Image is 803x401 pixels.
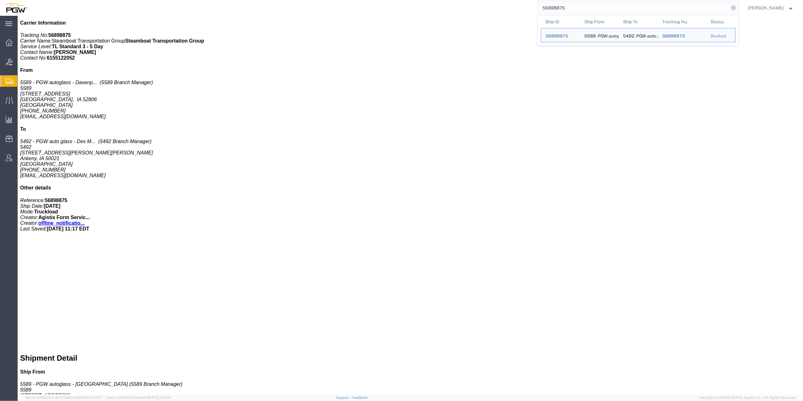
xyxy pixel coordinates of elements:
a: Feedback [352,396,368,399]
div: Booked [711,33,731,39]
span: Copyright © [DATE]-[DATE] Agistix Inc., All Rights Reserved [698,395,795,400]
span: Server: 2025.20.0-db47332bad5 [25,396,103,399]
div: 56898875 [546,33,576,39]
span: 56898875 [546,33,568,38]
th: Status [706,15,736,28]
a: Support [336,396,352,399]
div: 56898875 [662,33,702,39]
img: logo [4,3,27,13]
th: Tracking Nu. [657,15,706,28]
iframe: FS Legacy Container [18,16,803,394]
span: Client: 2025.20.0-8c6e0cf [106,396,171,399]
span: Ksenia Gushchina-Kerecz [748,4,784,11]
button: [PERSON_NAME] [748,4,794,12]
th: Ship ID [541,15,580,28]
th: Ship To [619,15,658,28]
div: 5589 - PGW autoglass - Davenport [584,28,614,42]
table: Search Results [541,15,739,45]
th: Ship From [580,15,619,28]
div: 5492 - PGW auto glass - Des Moines [623,28,653,42]
input: Search for shipment number, reference number [538,0,729,15]
span: [DATE] 12:11:14 [148,396,171,399]
span: 56898875 [662,33,685,38]
span: [DATE] 11:13:37 [79,396,103,399]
